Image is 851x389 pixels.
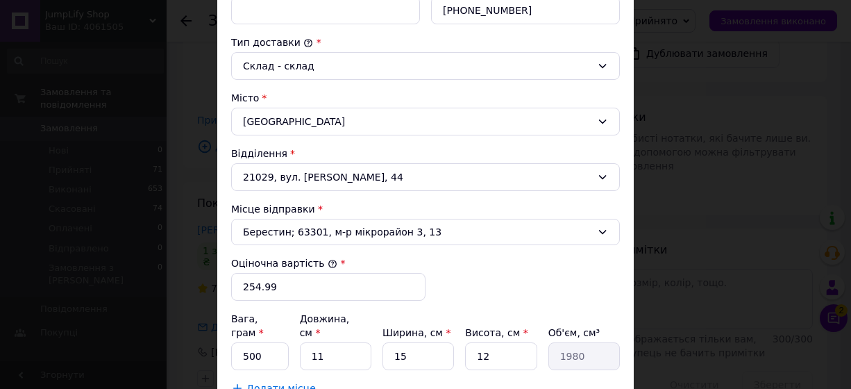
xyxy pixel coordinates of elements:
[231,202,620,216] div: Місце відправки
[231,91,620,105] div: Місто
[548,326,620,340] div: Об'єм, см³
[243,58,591,74] div: Склад - склад
[300,313,350,338] label: Довжина, см
[382,327,450,338] label: Ширина, см
[231,163,620,191] div: 21029, вул. [PERSON_NAME], 44
[243,225,591,239] span: Берестин; 63301, м-р мікрорайон 3, 13
[231,313,264,338] label: Вага, грам
[465,327,528,338] label: Висота, см
[231,35,620,49] div: Тип доставки
[231,258,337,269] label: Оціночна вартість
[231,108,620,135] div: [GEOGRAPHIC_DATA]
[231,147,620,160] div: Відділення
